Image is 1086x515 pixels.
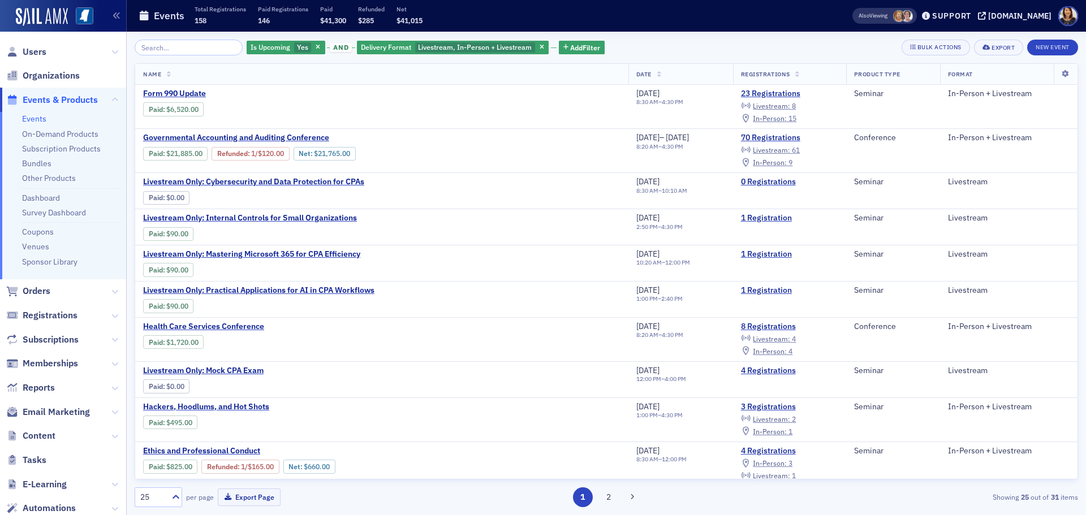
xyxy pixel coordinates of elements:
[258,5,308,13] p: Paid Registrations
[143,460,197,473] div: Paid: 4 - $82500
[636,295,683,302] div: –
[149,462,166,471] span: :
[23,309,77,322] span: Registrations
[854,133,932,143] div: Conference
[23,46,46,58] span: Users
[23,406,90,418] span: Email Marketing
[741,459,792,468] a: In-Person: 3
[6,94,98,106] a: Events & Products
[948,213,1070,223] div: Livestream
[149,149,166,158] span: :
[186,492,214,502] label: per page
[788,114,796,123] span: 15
[741,285,838,296] a: 1 Registration
[661,411,683,419] time: 4:30 PM
[772,492,1078,502] div: Showing out of items
[397,16,423,25] span: $41,015
[149,230,163,238] a: Paid
[166,462,192,471] span: $825.00
[143,366,333,376] a: Livestream Only: Mock CPA Exam
[143,102,204,116] div: Paid: 24 - $652000
[6,357,78,370] a: Memberships
[149,105,166,114] span: :
[143,133,333,143] span: Governmental Accounting and Auditing Conference
[143,416,197,429] div: Paid: 4 - $49500
[143,177,364,187] a: Livestream Only: Cybersecurity and Data Protection for CPAs
[23,70,80,82] span: Organizations
[854,177,932,187] div: Seminar
[636,98,658,106] time: 8:30 AM
[788,458,792,468] span: 3
[23,285,50,297] span: Orders
[149,193,166,202] span: :
[6,502,76,514] a: Automations
[948,70,973,78] span: Format
[22,173,76,183] a: Other Products
[76,7,93,25] img: SailAMX
[149,230,166,238] span: :
[636,412,683,419] div: –
[636,411,658,419] time: 1:00 PM
[662,455,687,463] time: 12:00 PM
[854,446,932,456] div: Seminar
[948,446,1070,456] div: In-Person + Livestream
[149,105,163,114] a: Paid
[636,187,658,194] time: 8:30 AM
[753,458,787,468] span: In-Person :
[143,213,357,223] a: Livestream Only: Internal Controls for Small Organizations
[559,41,605,55] button: AddFilter
[661,223,683,231] time: 4:30 PM
[636,365,660,375] span: [DATE]
[283,460,335,473] div: Net: $66000
[23,454,46,466] span: Tasks
[854,213,932,223] div: Seminar
[636,133,689,143] div: –
[948,322,1070,332] div: In-Person + Livestream
[1027,41,1078,51] a: New Event
[854,402,932,412] div: Seminar
[143,322,333,332] a: Health Care Services Conference
[598,487,618,507] button: 2
[288,462,304,471] span: Net :
[149,418,166,427] span: :
[251,42,290,51] span: Is Upcoming
[917,44,962,50] div: Bulk Actions
[636,98,683,106] div: –
[636,213,660,223] span: [DATE]
[143,89,333,99] span: Form 990 Update
[741,133,838,143] a: 70 Registrations
[22,207,86,218] a: Survey Dashboard
[149,338,166,347] span: :
[143,402,333,412] a: Hackers, Hoodlums, and Hot Shots
[992,45,1015,51] div: Export
[207,462,238,471] a: Refunded
[636,142,658,150] time: 8:20 AM
[23,478,67,491] span: E-Learning
[22,241,49,252] a: Venues
[741,70,790,78] span: Registrations
[948,285,1070,296] div: Livestream
[948,249,1070,259] div: Livestream
[314,149,350,158] span: $21,765.00
[859,12,887,20] span: Viewing
[636,88,660,98] span: [DATE]
[753,145,790,154] span: Livestream :
[788,158,792,167] span: 9
[753,158,787,167] span: In-Person :
[135,40,243,55] input: Search…
[854,89,932,99] div: Seminar
[741,102,796,111] a: Livestream: 8
[570,42,600,53] span: Add Filter
[636,331,658,339] time: 8:20 AM
[636,401,660,412] span: [DATE]
[143,285,374,296] span: Livestream Only: Practical Applications for AI in CPA Workflows
[636,249,660,259] span: [DATE]
[636,295,658,302] time: 1:00 PM
[753,347,787,356] span: In-Person :
[6,406,90,418] a: Email Marketing
[258,16,270,25] span: 146
[6,334,79,346] a: Subscriptions
[166,338,199,347] span: $1,720.00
